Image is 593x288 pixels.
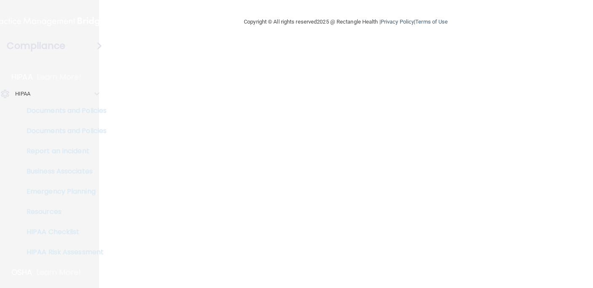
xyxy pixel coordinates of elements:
p: HIPAA Checklist [5,228,120,236]
p: HIPAA [11,72,33,82]
p: OSHA [11,267,32,277]
p: Learn More! [37,72,82,82]
p: HIPAA [15,89,31,99]
p: Documents and Policies [5,107,120,115]
h4: Compliance [7,40,65,52]
a: Privacy Policy [381,19,414,25]
p: Business Associates [5,167,120,176]
p: Report an Incident [5,147,120,155]
p: HIPAA Risk Assessment [5,248,120,256]
p: Documents and Policies [5,127,120,135]
p: Resources [5,208,120,216]
p: Learn More! [37,267,81,277]
a: Terms of Use [415,19,448,25]
div: Copyright © All rights reserved 2025 @ Rectangle Health | | [192,8,500,35]
p: Emergency Planning [5,187,120,196]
